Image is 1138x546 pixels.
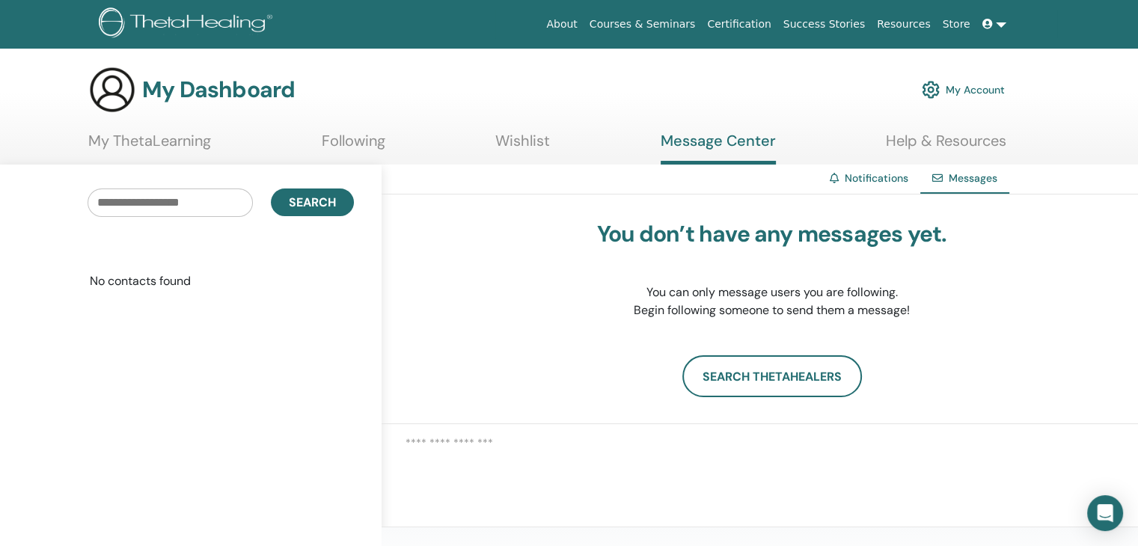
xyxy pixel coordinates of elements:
[871,10,937,38] a: Resources
[322,132,385,161] a: Following
[99,7,278,41] img: logo.png
[701,10,777,38] a: Certification
[88,66,136,114] img: generic-user-icon.jpg
[495,132,550,161] a: Wishlist
[949,171,997,185] span: Messages
[922,73,1005,106] a: My Account
[585,221,959,248] h3: You don’t have any messages yet.
[540,10,583,38] a: About
[142,76,295,103] h3: My Dashboard
[922,77,940,102] img: cog.svg
[584,10,702,38] a: Courses & Seminars
[682,355,862,397] a: Search ThetaHealers
[886,132,1006,161] a: Help & Resources
[271,188,354,216] button: Search
[661,132,776,165] a: Message Center
[777,10,871,38] a: Success Stories
[90,272,382,290] p: No contacts found
[1087,495,1123,531] div: Open Intercom Messenger
[289,194,336,210] span: Search
[585,301,959,319] p: Begin following someone to send them a message!
[845,171,908,185] a: Notifications
[585,283,959,301] p: You can only message users you are following.
[88,132,211,161] a: My ThetaLearning
[937,10,976,38] a: Store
